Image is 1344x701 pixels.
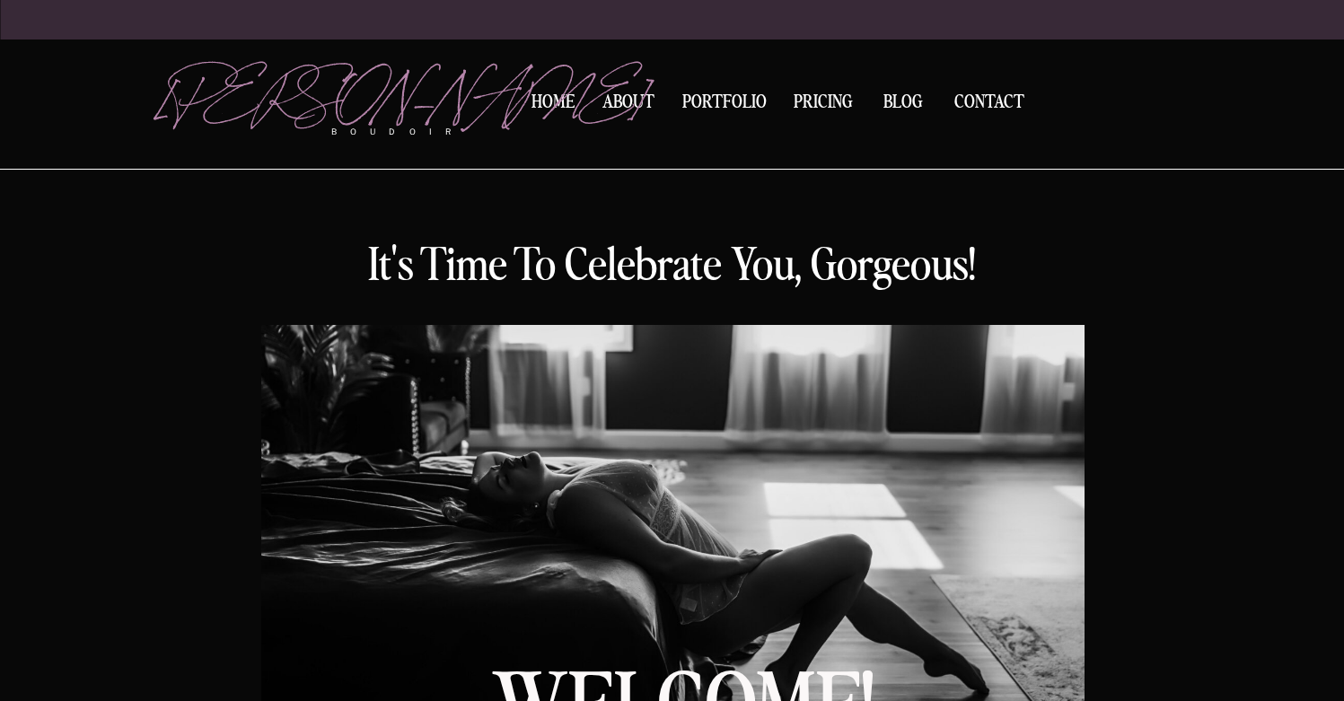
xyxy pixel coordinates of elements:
a: BLOG [875,93,931,110]
h2: It's Time to celebrate you, gorgeous! [313,240,1032,303]
a: Contact [947,93,1032,112]
a: Portfolio [676,93,773,118]
a: [PERSON_NAME] [158,64,480,118]
p: boudoir [331,126,480,138]
a: Pricing [789,93,858,118]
